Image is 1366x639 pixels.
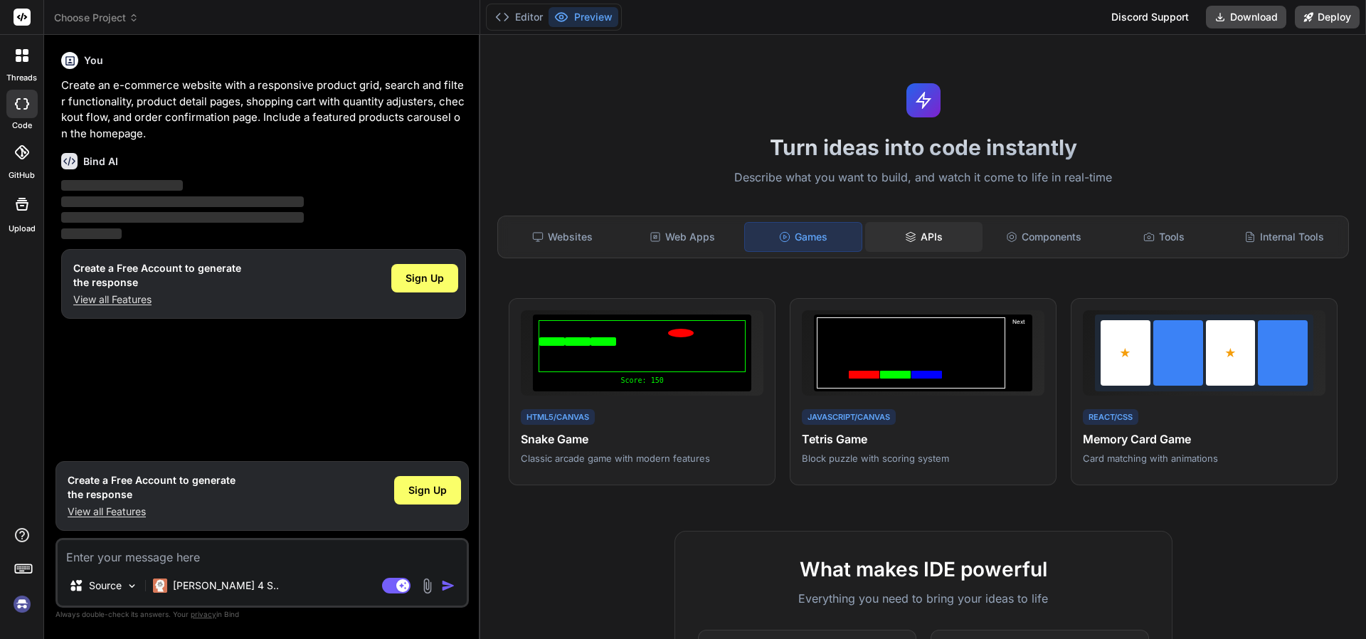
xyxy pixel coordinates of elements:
[408,483,447,497] span: Sign Up
[521,431,763,448] h4: Snake Game
[489,7,549,27] button: Editor
[10,592,34,616] img: signin
[68,505,235,519] p: View all Features
[802,409,896,426] div: JavaScript/Canvas
[802,431,1044,448] h4: Tetris Game
[61,196,304,207] span: ‌
[153,579,167,593] img: Claude 4 Sonnet
[9,223,36,235] label: Upload
[1083,409,1138,426] div: React/CSS
[441,579,455,593] img: icon
[83,154,118,169] h6: Bind AI
[521,452,763,465] p: Classic arcade game with modern features
[1295,6,1360,28] button: Deploy
[61,180,183,191] span: ‌
[61,212,304,223] span: ‌
[89,579,122,593] p: Source
[802,452,1044,465] p: Block puzzle with scoring system
[521,409,595,426] div: HTML5/Canvas
[1083,431,1325,448] h4: Memory Card Game
[54,11,139,25] span: Choose Project
[9,169,35,181] label: GitHub
[985,222,1103,252] div: Components
[126,580,138,592] img: Pick Models
[1008,317,1029,389] div: Next
[539,375,746,386] div: Score: 150
[73,292,241,307] p: View all Features
[504,222,621,252] div: Websites
[68,473,235,502] h1: Create a Free Account to generate the response
[549,7,618,27] button: Preview
[1206,6,1286,28] button: Download
[744,222,863,252] div: Games
[698,590,1149,607] p: Everything you need to bring your ideas to life
[84,53,103,68] h6: You
[191,610,216,618] span: privacy
[419,578,435,594] img: attachment
[624,222,741,252] div: Web Apps
[1106,222,1223,252] div: Tools
[12,120,32,132] label: code
[489,169,1357,187] p: Describe what you want to build, and watch it come to life in real-time
[698,554,1149,584] h2: What makes IDE powerful
[865,222,983,252] div: APIs
[6,72,37,84] label: threads
[61,78,466,142] p: Create an e-commerce website with a responsive product grid, search and filter functionality, pro...
[73,261,241,290] h1: Create a Free Account to generate the response
[173,579,279,593] p: [PERSON_NAME] 4 S..
[489,134,1357,160] h1: Turn ideas into code instantly
[1083,452,1325,465] p: Card matching with animations
[1225,222,1343,252] div: Internal Tools
[55,608,469,621] p: Always double-check its answers. Your in Bind
[1103,6,1197,28] div: Discord Support
[61,228,122,239] span: ‌
[406,271,444,285] span: Sign Up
